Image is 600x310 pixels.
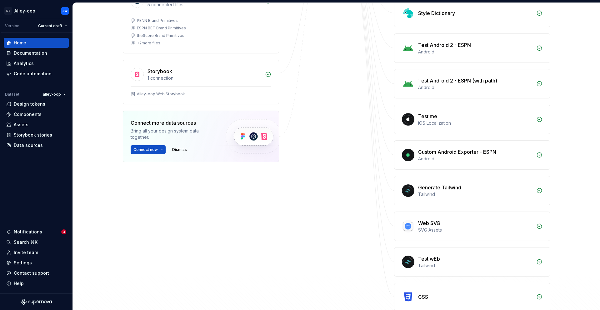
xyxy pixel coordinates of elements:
[21,299,52,305] svg: Supernova Logo
[14,239,37,245] div: Search ⌘K
[418,77,497,84] div: Test Android 2 - ESPN (with path)
[4,7,12,15] div: DS
[14,101,45,107] div: Design tokens
[14,40,26,46] div: Home
[418,49,532,55] div: Android
[4,69,69,79] a: Code automation
[14,122,28,128] div: Assets
[137,18,178,23] div: PENN Brand Primitives
[35,22,70,30] button: Current draft
[418,148,496,156] div: Custom Android Exporter - ESPN
[4,258,69,268] a: Settings
[1,4,71,17] button: DSAlley-oopJW
[418,120,532,126] div: iOS Localization
[4,38,69,48] a: Home
[147,67,172,75] div: Storybook
[4,58,69,68] a: Analytics
[14,132,52,138] div: Storybook stories
[4,247,69,257] a: Invite team
[169,145,190,154] button: Dismiss
[14,8,35,14] div: Alley-oop
[61,229,66,234] span: 3
[4,109,69,119] a: Components
[40,90,69,99] button: alley-oop
[131,119,215,127] div: Connect more data sources
[62,8,67,13] div: JW
[4,130,69,140] a: Storybook stories
[4,268,69,278] button: Contact support
[137,92,185,97] div: Alley-oop Web Storybook
[418,255,440,262] div: Test wEb
[133,147,158,152] span: Connect new
[38,23,62,28] span: Current draft
[43,92,61,97] span: alley-oop
[14,111,42,117] div: Components
[418,227,532,233] div: SVG Assets
[14,60,34,67] div: Analytics
[4,278,69,288] button: Help
[147,75,261,81] div: 1 connection
[418,84,532,91] div: Android
[14,280,24,287] div: Help
[4,99,69,109] a: Design tokens
[137,26,186,31] div: ESPN BET Brand Primitives
[4,48,69,58] a: Documentation
[418,262,532,269] div: Tailwind
[5,23,19,28] div: Version
[418,112,437,120] div: Test me
[5,92,19,97] div: Dataset
[14,260,32,266] div: Settings
[4,227,69,237] button: Notifications3
[14,71,52,77] div: Code automation
[14,229,42,235] div: Notifications
[4,120,69,130] a: Assets
[147,2,261,8] div: 5 connected files
[123,60,279,104] a: Storybook1 connectionAlley-oop Web Storybook
[137,41,160,46] div: + 2 more files
[418,191,532,197] div: Tailwind
[418,156,532,162] div: Android
[14,270,49,276] div: Contact support
[418,219,440,227] div: Web SVG
[4,237,69,247] button: Search ⌘K
[131,145,166,154] button: Connect new
[418,9,455,17] div: Style Dictionary
[4,140,69,150] a: Data sources
[14,249,38,256] div: Invite team
[418,293,428,301] div: CSS
[418,184,461,191] div: Generate Tailwind
[172,147,187,152] span: Dismiss
[137,33,184,38] div: theScore Brand Primitives
[131,128,215,140] div: Bring all your design system data together.
[418,41,471,49] div: Test Android 2 - ESPN
[14,142,43,148] div: Data sources
[14,50,47,56] div: Documentation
